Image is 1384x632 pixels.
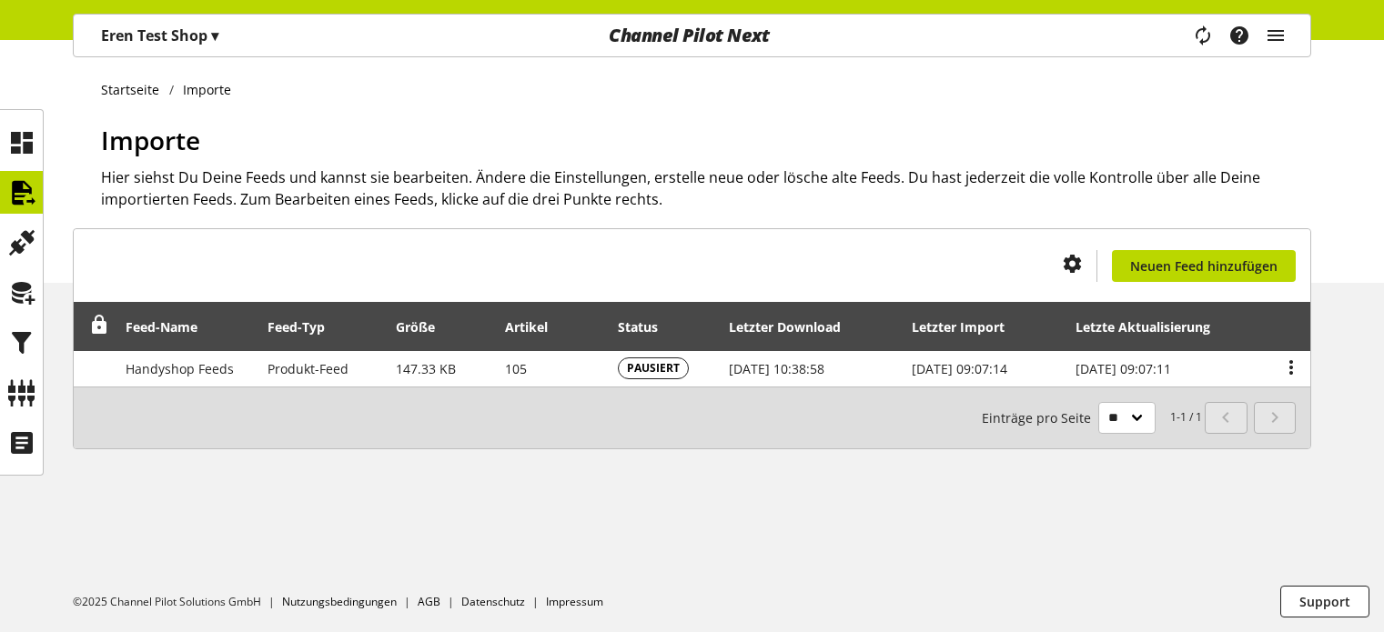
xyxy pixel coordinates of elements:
[912,317,1023,336] div: Letzter Import
[729,317,859,336] div: Letzter Download
[461,594,525,609] a: Datenschutz
[912,360,1007,377] span: [DATE] 09:07:14
[505,317,566,336] div: Artikel
[90,316,109,335] span: Entsperren, um Zeilen neu anzuordnen
[268,317,343,336] div: Feed-Typ
[1076,360,1171,377] span: [DATE] 09:07:11
[268,360,349,377] span: Produkt-Feed
[73,594,282,610] li: ©2025 Channel Pilot Solutions GmbH
[126,360,234,377] span: Handyshop Feeds
[627,360,680,376] span: PAUSIERT
[101,166,1311,210] h2: Hier siehst Du Deine Feeds und kannst sie bearbeiten. Ändere die Einstellungen, erstelle neue ode...
[1076,317,1228,336] div: Letzte Aktualisierung
[84,316,109,338] div: Entsperren, um Zeilen neu anzuordnen
[982,402,1202,434] small: 1-1 / 1
[418,594,440,609] a: AGB
[73,14,1311,57] nav: main navigation
[1280,586,1369,617] button: Support
[396,317,453,336] div: Größe
[211,25,218,45] span: ▾
[1112,250,1296,282] a: Neuen Feed hinzufügen
[1299,592,1350,611] span: Support
[546,594,603,609] a: Impressum
[982,408,1098,427] span: Einträge pro Seite
[101,123,200,157] span: Importe
[1130,256,1278,276] span: Neuen Feed hinzufügen
[282,594,397,609] a: Nutzungsbedingungen
[101,25,218,46] p: Eren Test Shop
[126,317,216,336] div: Feed-Name
[618,317,676,336] div: Status
[396,360,456,377] span: 147.33 KB
[729,360,824,377] span: [DATE] 10:38:58
[101,80,169,99] a: Startseite
[505,360,527,377] span: 105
